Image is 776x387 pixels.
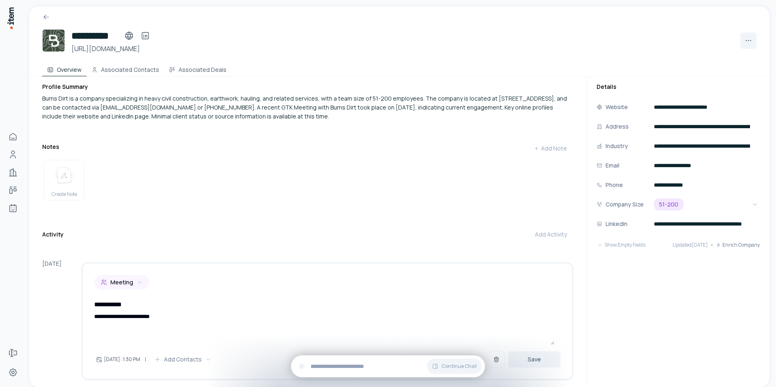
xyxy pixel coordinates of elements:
[606,181,623,189] p: Phone
[534,144,567,153] div: Add Note
[606,122,629,131] p: Address
[5,146,21,163] a: Contacts
[508,351,560,368] button: Save
[606,103,628,112] p: Website
[606,142,628,150] p: Industry
[606,219,627,228] p: LinkedIn
[42,29,65,52] img: Burns Dirt
[5,129,21,145] a: Home
[52,191,77,198] span: Create Note
[527,140,573,157] button: Add Note
[597,83,760,91] h3: Details
[5,364,21,381] a: Settings
[291,355,485,377] div: Continue Chat
[5,345,21,361] a: Forms
[5,200,21,216] a: Agents
[42,230,64,239] h3: Activity
[442,363,477,370] span: Continue Chat
[164,60,231,76] button: Associated Deals
[528,226,573,243] button: Add Activity
[6,6,15,30] img: Item Brain Logo
[44,160,84,200] button: create noteCreate Note
[5,164,21,181] a: Companies
[42,94,573,121] div: Burns Dirt is a company specializing in heavy civil construction, earthwork, hauling, and related...
[71,44,153,54] h3: [URL][DOMAIN_NAME]
[42,83,573,91] h3: Profile Summary
[5,182,21,198] a: deals
[94,351,142,368] button: [DATE] : 1:30 PM
[94,275,149,290] button: Meeting
[740,32,757,49] button: More actions
[110,278,133,286] span: Meeting
[716,237,760,253] button: Enrich Company
[597,237,645,253] button: Show Empty Fields
[42,60,86,76] button: Overview
[86,60,164,76] button: Associated Contacts
[42,143,59,151] h3: Notes
[673,242,708,248] span: Updated [DATE]
[54,167,74,185] img: create note
[427,359,482,374] button: Continue Chat
[42,256,81,387] div: [DATE]
[164,355,202,363] span: Add Contacts
[149,351,216,368] button: Add Contacts
[606,161,619,170] p: Email
[145,355,146,364] p: |
[606,200,644,209] p: Company Size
